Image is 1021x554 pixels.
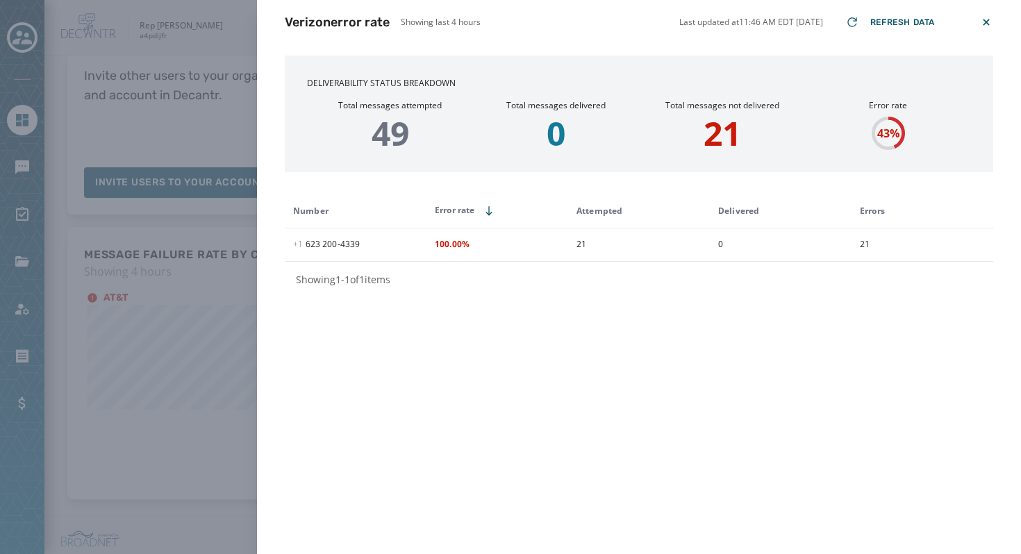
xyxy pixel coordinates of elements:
[293,238,306,250] span: +1
[307,78,971,89] h3: Deliverability Status Breakdown
[473,100,639,111] h4: Total messages delivered
[307,100,473,111] h4: Total messages attempted
[296,273,390,286] span: Showing 1 - 1 of 1 items
[860,205,885,217] span: Errors
[639,100,805,111] h4: Total messages not delivered
[870,17,935,28] span: Refresh Data
[435,204,475,216] span: Error rate
[805,100,971,111] h4: Error rate
[845,11,935,33] button: Refresh Data
[401,18,481,26] p: Showing last 4 hours
[860,238,870,250] span: 21
[293,205,329,217] span: Number
[307,117,473,150] p: 49
[679,18,823,26] p: Last updated at 11:46 AM EDT [DATE]
[576,238,586,250] span: 21
[576,205,622,217] span: Attempted
[639,117,805,150] p: 21
[718,238,723,250] span: 0
[435,238,470,250] span: 100.00%
[872,117,905,150] div: 43 %
[718,205,759,217] span: Delivered
[473,117,639,150] p: 0
[293,238,360,250] span: 623 200 - 4339
[285,16,390,28] h2: Verizon error rate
